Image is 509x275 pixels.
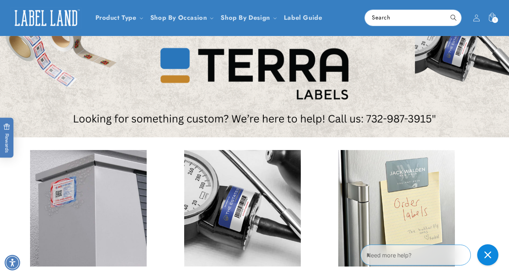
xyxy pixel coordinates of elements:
a: Shop By Design [221,13,270,22]
summary: Shop By Design [216,10,279,26]
summary: Shop By Occasion [146,10,217,26]
span: Shop By Occasion [150,14,207,22]
a: Product Type [95,13,136,22]
img: Full Color Magnets [338,150,455,267]
button: Search [446,10,461,25]
div: Accessibility Menu [5,255,20,270]
img: Durable Weatherproof Labels [30,150,147,267]
span: Rewards [4,123,10,153]
img: Label Land [11,7,81,29]
a: Label Land [8,4,84,31]
iframe: Gorgias Floating Chat [361,242,502,268]
span: Label Guide [284,14,322,22]
span: 1 [494,17,496,23]
img: Asset Tags [184,150,301,267]
a: Label Guide [280,10,327,26]
summary: Product Type [91,10,146,26]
